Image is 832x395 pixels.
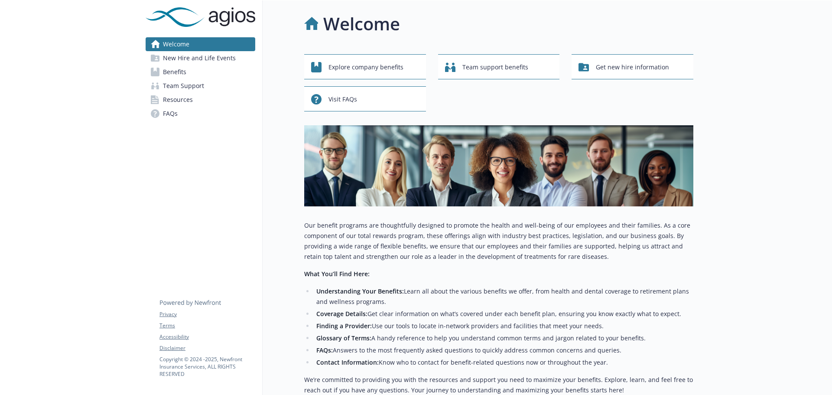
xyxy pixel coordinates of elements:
[314,333,693,343] li: A handy reference to help you understand common terms and jargon related to your benefits.
[314,309,693,319] li: Get clear information on what’s covered under each benefit plan, ensuring you know exactly what t...
[316,287,404,295] strong: Understanding Your Benefits:
[316,322,372,330] strong: Finding a Provider:
[146,79,255,93] a: Team Support
[146,107,255,121] a: FAQs
[146,93,255,107] a: Resources
[163,107,178,121] span: FAQs
[462,59,528,75] span: Team support benefits
[146,37,255,51] a: Welcome
[304,270,370,278] strong: What You’ll Find Here:
[328,91,357,108] span: Visit FAQs
[304,86,426,111] button: Visit FAQs
[163,51,236,65] span: New Hire and Life Events
[304,54,426,79] button: Explore company benefits
[159,344,255,352] a: Disclaimer
[314,357,693,368] li: Know who to contact for benefit-related questions now or throughout the year.
[328,59,403,75] span: Explore company benefits
[159,333,255,341] a: Accessibility
[316,346,333,354] strong: FAQs:
[163,79,204,93] span: Team Support
[304,125,693,206] img: overview page banner
[304,220,693,262] p: Our benefit programs are thoughtfully designed to promote the health and well-being of our employ...
[316,310,367,318] strong: Coverage Details:
[316,358,379,366] strong: Contact Information:
[438,54,560,79] button: Team support benefits
[159,322,255,330] a: Terms
[314,321,693,331] li: Use our tools to locate in-network providers and facilities that meet your needs.
[146,65,255,79] a: Benefits
[163,37,189,51] span: Welcome
[596,59,669,75] span: Get new hire information
[146,51,255,65] a: New Hire and Life Events
[159,356,255,378] p: Copyright © 2024 - 2025 , Newfront Insurance Services, ALL RIGHTS RESERVED
[572,54,693,79] button: Get new hire information
[314,345,693,356] li: Answers to the most frequently asked questions to quickly address common concerns and queries.
[316,334,371,342] strong: Glossary of Terms:
[314,286,693,307] li: Learn all about the various benefits we offer, from health and dental coverage to retirement plan...
[159,310,255,318] a: Privacy
[163,93,193,107] span: Resources
[323,11,400,37] h1: Welcome
[163,65,186,79] span: Benefits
